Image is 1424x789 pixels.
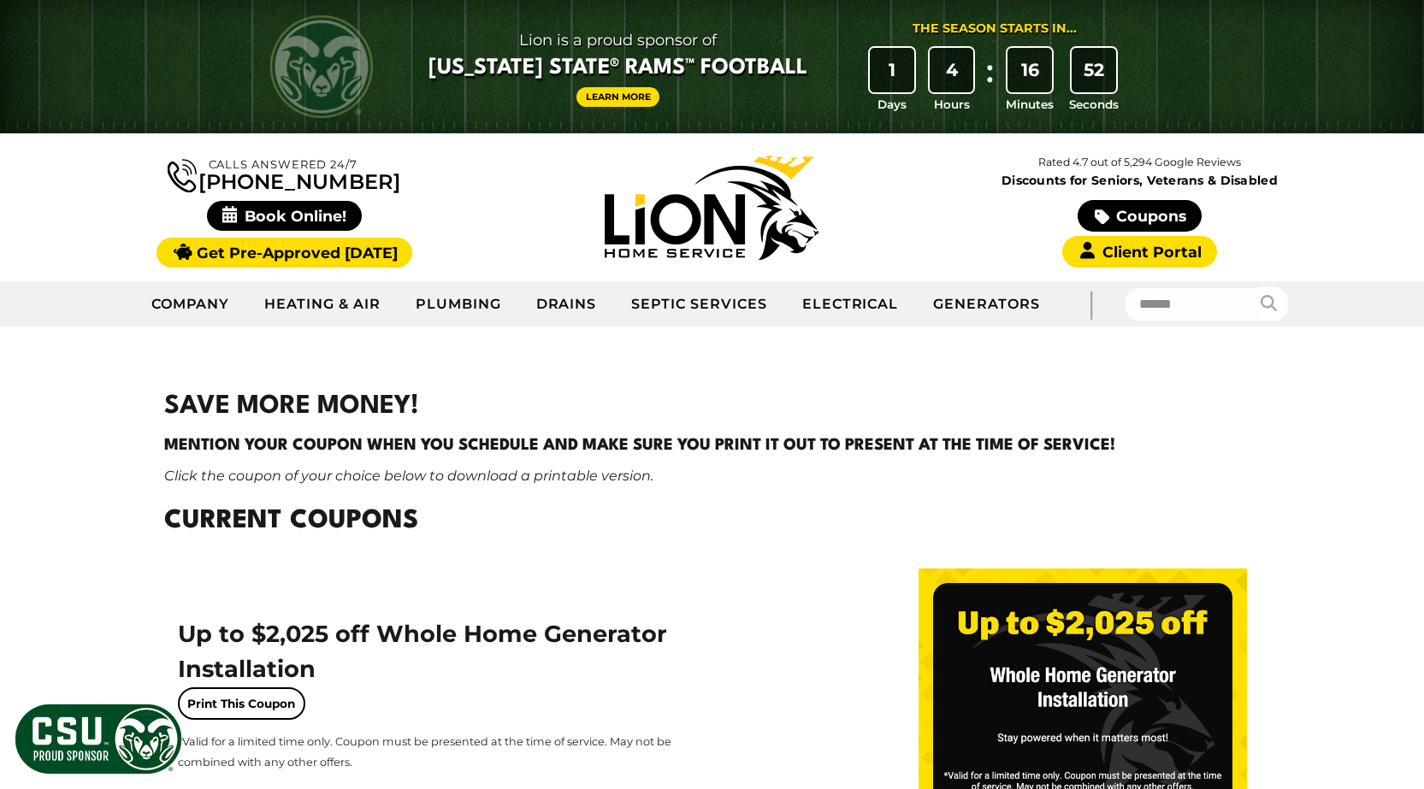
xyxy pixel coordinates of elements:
img: CSU Sponsor Badge [13,702,184,776]
a: Plumbing [399,283,519,326]
h2: Current Coupons [164,503,1261,541]
span: Lion is a proud sponsor of [428,26,807,54]
a: Company [134,283,248,326]
a: Electrical [785,283,917,326]
span: Book Online! [207,201,362,231]
h4: Mention your coupon when you schedule and make sure you print it out to present at the time of se... [164,433,1261,457]
a: Generators [916,283,1057,326]
div: The Season Starts in... [913,20,1077,38]
div: 1 [870,48,914,92]
a: Coupons [1078,200,1201,232]
span: *Valid for a limited time only. Coupon must be presented at the time of service. May not be combi... [178,735,671,768]
a: Get Pre-Approved [DATE] [157,238,412,268]
span: Seconds [1069,96,1119,113]
div: | [1057,281,1126,327]
div: 4 [930,48,974,92]
p: Rated 4.7 out of 5,294 Google Reviews [925,153,1353,172]
span: Days [877,96,907,113]
a: Print This Coupon [178,687,305,720]
img: Lion Home Service [605,156,818,260]
span: Discounts for Seniors, Veterans & Disabled [930,174,1350,186]
a: Learn More [576,87,660,107]
span: Hours [934,96,970,113]
a: Heating & Air [247,283,398,326]
img: CSU Rams logo [270,15,373,118]
div: : [981,48,998,114]
div: 16 [1007,48,1052,92]
a: [PHONE_NUMBER] [168,156,400,192]
span: [US_STATE] State® Rams™ Football [428,54,807,83]
div: 52 [1072,48,1116,92]
span: Minutes [1006,96,1054,113]
span: Up to $2,025 off Whole Home Generator Installation [178,620,667,683]
a: Drains [519,283,615,326]
strong: SAVE MORE MONEY! [164,394,419,419]
a: Client Portal [1062,236,1216,268]
em: Click the coupon of your choice below to download a printable version. [164,468,653,484]
a: Septic Services [614,283,784,326]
